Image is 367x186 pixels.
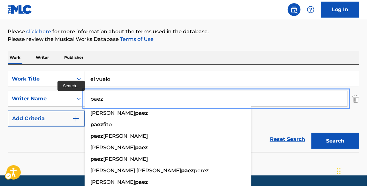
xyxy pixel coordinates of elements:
img: search [290,6,298,13]
div: Chat Widget [335,155,367,186]
span: [PERSON_NAME] [103,133,148,139]
strong: paez [181,167,194,174]
img: MLC Logo [8,5,32,14]
a: Log In [321,2,359,18]
iframe: Hubspot Iframe [335,155,367,186]
div: Drag [337,162,341,181]
span: [PERSON_NAME] [PERSON_NAME] [90,167,181,174]
input: Search... [85,91,347,106]
a: click here [26,28,51,35]
button: Search [311,133,359,149]
img: Delete Criterion [352,91,359,107]
strong: paez [135,144,148,151]
strong: paez [135,110,148,116]
span: [PERSON_NAME] [90,144,135,151]
div: Work Title [12,75,69,83]
span: [PERSON_NAME] [90,110,135,116]
a: Reset Search [267,132,308,146]
img: help [307,6,315,13]
p: Publisher [62,51,85,64]
form: Search Form [8,71,359,152]
p: Work [8,51,22,64]
div: Writer Name [12,95,69,103]
p: Please review the Musical Works Database [8,35,359,43]
strong: paez [90,156,103,162]
input: Search... [85,71,359,87]
p: Writer [34,51,51,64]
strong: paez [90,121,103,128]
img: 9d2ae6d4665cec9f34b9.svg [72,115,80,122]
strong: paez [90,133,103,139]
span: [PERSON_NAME] [103,156,148,162]
span: [PERSON_NAME] [90,179,135,185]
strong: paez [135,179,148,185]
span: fito [103,121,112,128]
button: Add Criteria [8,111,85,127]
span: perez [194,167,209,174]
a: Terms of Use [119,36,154,42]
p: Please for more information about the terms used in the database. [8,28,359,35]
